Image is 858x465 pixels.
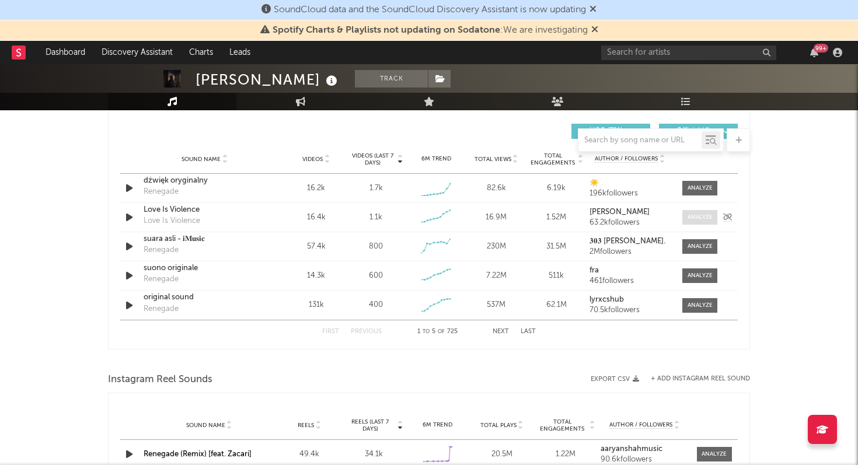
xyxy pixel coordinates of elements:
[274,5,586,15] span: SoundCloud data and the SoundCloud Discovery Assistant is now updating
[144,244,179,256] div: Renegade
[273,26,500,35] span: Spotify Charts & Playlists not updating on Sodatone
[409,155,463,163] div: 6M Trend
[405,325,469,339] div: 1 5 725
[144,204,266,216] a: Love Is Violence
[289,241,343,253] div: 57.4k
[182,156,221,163] span: Sound Name
[639,376,750,382] div: + Add Instagram Reel Sound
[590,277,671,285] div: 461 followers
[609,421,672,429] span: Author / Followers
[344,418,396,432] span: Reels (last 7 days)
[571,124,650,139] button: UGC(721)
[409,421,467,429] div: 6M Trend
[537,418,588,432] span: Total Engagements
[590,208,671,216] a: [PERSON_NAME]
[93,41,181,64] a: Discovery Assistant
[590,267,671,275] a: fra
[667,128,720,135] span: Official ( 4 )
[351,328,382,335] button: Previous
[590,5,597,15] span: Dismiss
[289,212,343,223] div: 16.4k
[144,292,266,303] a: original sound
[651,376,750,382] button: + Add Instagram Reel Sound
[475,156,511,163] span: Total Views
[590,296,671,304] a: lyrxcshub
[196,70,340,89] div: [PERSON_NAME]
[349,152,396,166] span: Videos (last 7 days)
[369,241,383,253] div: 800
[601,445,688,453] a: aaryanshahmusic
[144,233,266,245] a: suara asli - 𝐢𝐌𝐮𝐬𝐢𝐜
[108,373,212,387] span: Instagram Reel Sounds
[590,190,671,198] div: 196k followers
[590,208,650,216] strong: [PERSON_NAME]
[144,450,252,458] a: Renegade (Remix) [feat. Zacari]
[469,183,524,194] div: 82.6k
[298,422,314,429] span: Reels
[590,267,599,274] strong: fra
[590,219,671,227] div: 63.2k followers
[369,270,383,282] div: 600
[144,175,266,187] a: dźwięk oryginalny
[144,303,179,315] div: Renegade
[369,212,382,223] div: 1.1k
[810,48,818,57] button: 99+
[469,270,524,282] div: 7.22M
[322,328,339,335] button: First
[473,449,531,460] div: 20.5M
[289,299,343,311] div: 131k
[590,306,671,314] div: 70.5k followers
[369,183,383,194] div: 1.7k
[601,456,688,464] div: 90.6k followers
[595,155,658,163] span: Author / Followers
[480,422,517,429] span: Total Plays
[590,179,671,187] a: ☀️
[579,128,633,135] span: UGC ( 721 )
[529,241,584,253] div: 31.5M
[302,156,323,163] span: Videos
[469,212,524,223] div: 16.9M
[289,270,343,282] div: 14.3k
[601,445,662,453] strong: aaryanshahmusic
[578,136,702,145] input: Search by song name or URL
[469,299,524,311] div: 537M
[355,70,428,88] button: Track
[289,183,343,194] div: 16.2k
[529,212,584,223] div: 1.52M
[591,376,639,383] button: Export CSV
[438,329,445,334] span: of
[529,152,577,166] span: Total Engagements
[814,44,828,53] div: 99 +
[181,41,221,64] a: Charts
[590,237,665,245] strong: 𝟑𝟎𝟑 [PERSON_NAME].
[590,179,599,187] strong: ☀️
[591,26,598,35] span: Dismiss
[537,449,595,460] div: 1.22M
[186,422,225,429] span: Sound Name
[144,215,200,227] div: Love Is Violence
[601,46,776,60] input: Search for artists
[590,248,671,256] div: 2M followers
[221,41,259,64] a: Leads
[37,41,93,64] a: Dashboard
[659,124,738,139] button: Official(4)
[144,274,179,285] div: Renegade
[590,296,624,303] strong: lyrxcshub
[529,299,584,311] div: 62.1M
[144,186,179,198] div: Renegade
[590,237,671,246] a: 𝟑𝟎𝟑 [PERSON_NAME].
[144,263,266,274] a: suono originale
[344,449,403,460] div: 34.1k
[369,299,383,311] div: 400
[493,328,509,335] button: Next
[521,328,536,335] button: Last
[529,183,584,194] div: 6.19k
[469,241,524,253] div: 230M
[423,329,430,334] span: to
[280,449,339,460] div: 49.4k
